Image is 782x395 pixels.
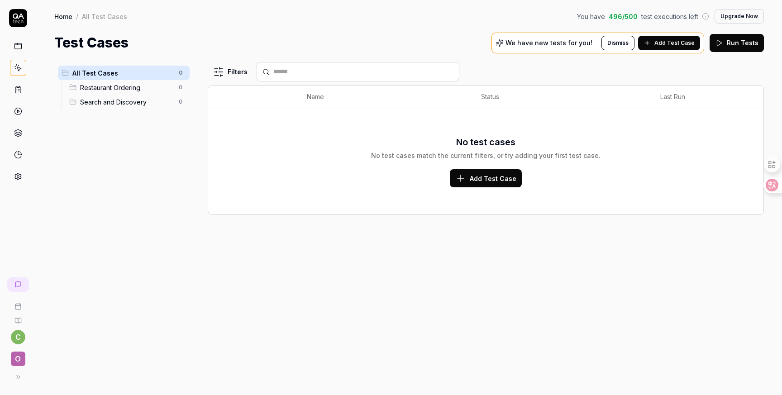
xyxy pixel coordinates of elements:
a: Home [54,12,72,21]
span: o [11,352,25,366]
button: Add Test Case [450,169,522,187]
th: Last Run [651,86,745,108]
span: Restaurant Ordering [80,83,173,92]
button: Add Test Case [638,36,700,50]
div: No test cases match the current filters, or try adding your first test case. [371,151,601,160]
div: / [76,12,78,21]
span: 0 [175,82,186,93]
span: 0 [175,96,186,107]
div: Drag to reorderSearch and Discovery0 [66,95,190,109]
button: Filters [208,63,253,81]
span: Add Test Case [470,174,516,183]
span: test executions left [641,12,698,21]
span: You have [577,12,605,21]
th: Status [472,86,651,108]
span: 0 [175,67,186,78]
button: Run Tests [710,34,764,52]
span: 496 / 500 [609,12,638,21]
button: Upgrade Now [715,9,764,24]
span: Add Test Case [654,39,695,47]
span: All Test Cases [72,68,173,78]
button: c [11,330,25,344]
h1: Test Cases [54,33,129,53]
p: We have new tests for you! [505,40,592,46]
a: New conversation [7,277,29,292]
div: Drag to reorderRestaurant Ordering0 [66,80,190,95]
th: Name [298,86,472,108]
button: o [4,344,32,368]
a: Documentation [4,310,32,324]
div: All Test Cases [82,12,127,21]
button: Dismiss [601,36,634,50]
h3: No test cases [456,135,515,149]
a: Book a call with us [4,295,32,310]
span: Search and Discovery [80,97,173,107]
